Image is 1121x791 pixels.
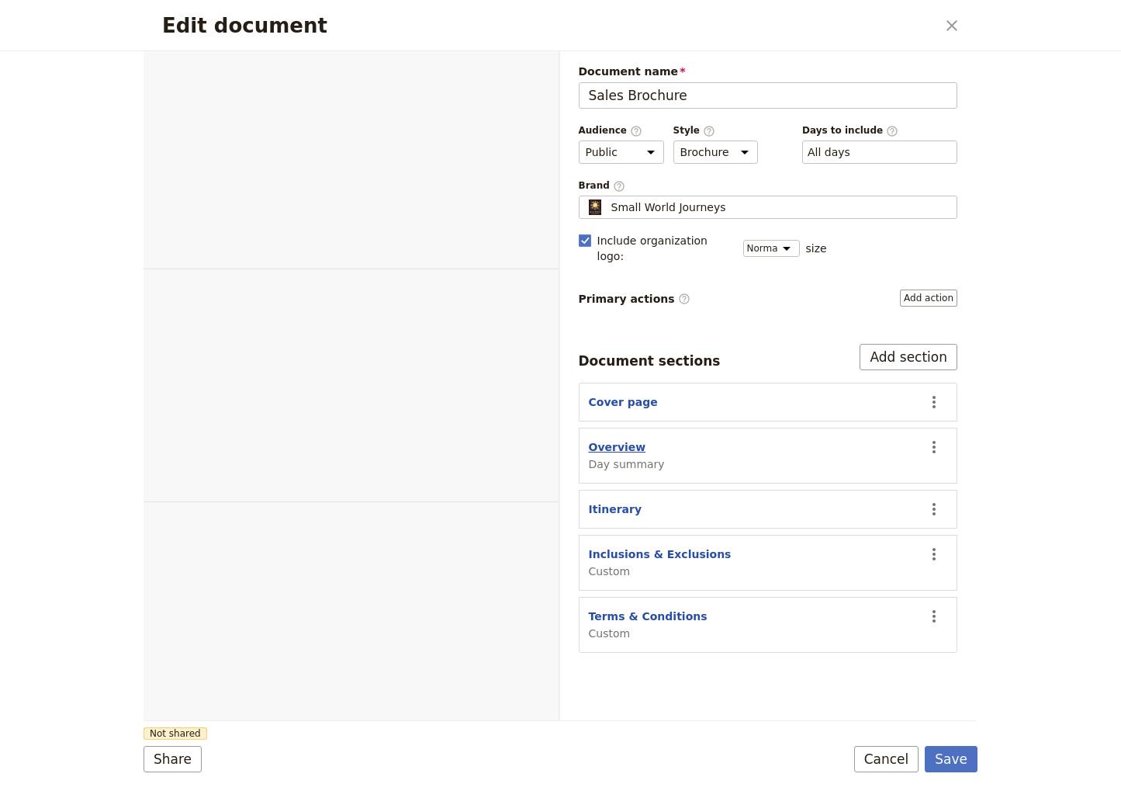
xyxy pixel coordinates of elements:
[678,293,690,305] span: ​
[630,125,642,136] span: ​
[921,389,947,415] button: Actions
[860,344,957,370] button: Add section
[921,434,947,460] button: Actions
[806,241,827,256] span: size
[144,727,207,740] span: Not shared
[586,199,605,215] img: Profile
[900,290,957,307] button: Primary actions​
[579,179,958,193] span: Brand
[743,240,800,257] select: size
[589,456,665,472] span: Day summary
[886,125,898,136] span: ​
[939,12,965,39] button: Close dialog
[579,291,690,307] span: Primary actions
[579,64,958,79] span: Document name
[613,180,625,191] span: ​
[162,14,936,37] h2: Edit document
[589,564,732,579] span: Custom
[589,609,708,624] button: Terms & Conditions
[597,233,734,264] span: Include organization logo :
[589,439,646,455] button: Overview
[921,603,947,630] button: Actions
[703,125,715,136] span: ​
[144,746,202,772] button: Share
[808,144,850,160] button: Days to include​Clear input
[589,626,708,641] span: Custom
[921,541,947,567] button: Actions
[579,124,664,137] span: Audience
[925,746,977,772] button: Save
[921,496,947,522] button: Actions
[589,394,658,410] button: Cover page
[611,199,726,215] span: Small World Journeys
[579,141,664,164] select: Audience​
[802,124,957,137] span: Days to include
[589,546,732,562] button: Inclusions & Exclusions
[579,82,958,109] input: Document name
[673,141,758,164] select: Style​
[854,746,919,772] button: Cancel
[673,124,758,137] span: Style
[579,352,721,370] div: Document sections
[589,501,642,517] button: Itinerary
